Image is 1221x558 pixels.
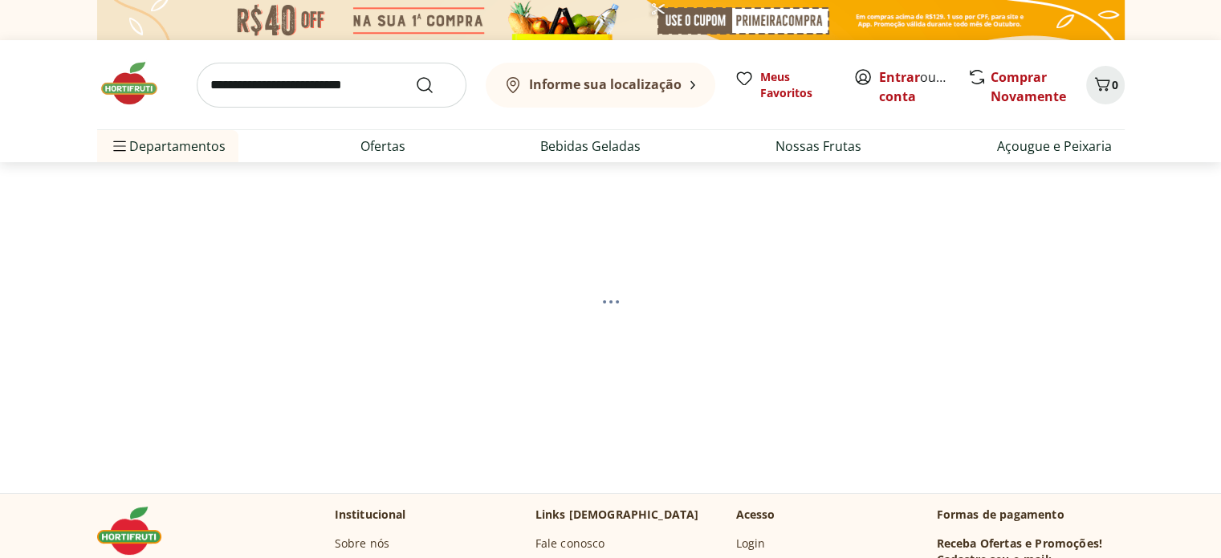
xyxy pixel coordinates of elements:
a: Bebidas Geladas [540,136,641,156]
button: Informe sua localização [486,63,715,108]
img: Hortifruti [97,507,177,555]
a: Criar conta [879,68,967,105]
p: Acesso [736,507,775,523]
a: Nossas Frutas [775,136,861,156]
span: 0 [1112,77,1118,92]
span: Departamentos [110,127,226,165]
button: Menu [110,127,129,165]
a: Login [736,536,766,552]
h3: Receba Ofertas e Promoções! [937,536,1102,552]
p: Institucional [335,507,406,523]
a: Sobre nós [335,536,389,552]
a: Comprar Novamente [991,68,1066,105]
a: Meus Favoritos [735,69,834,101]
span: Meus Favoritos [760,69,834,101]
span: ou [879,67,950,106]
a: Ofertas [360,136,405,156]
b: Informe sua localização [529,75,682,93]
a: Fale conosco [535,536,605,552]
button: Carrinho [1086,66,1125,104]
button: Submit Search [415,75,454,95]
p: Formas de pagamento [937,507,1125,523]
p: Links [DEMOGRAPHIC_DATA] [535,507,699,523]
img: Hortifruti [97,59,177,108]
a: Açougue e Peixaria [997,136,1112,156]
a: Entrar [879,68,920,86]
input: search [197,63,466,108]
